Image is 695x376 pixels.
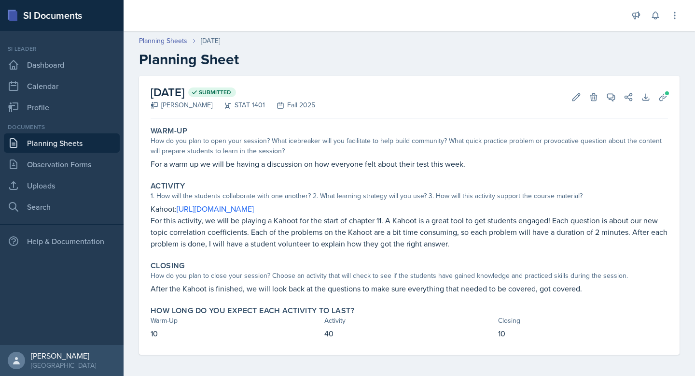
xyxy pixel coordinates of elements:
div: Help & Documentation [4,231,120,251]
a: Observation Forms [4,155,120,174]
a: Uploads [4,176,120,195]
label: Warm-Up [151,126,188,136]
div: Si leader [4,44,120,53]
p: 40 [324,328,494,339]
div: How do you plan to open your session? What icebreaker will you facilitate to help build community... [151,136,668,156]
div: [PERSON_NAME] [31,351,96,361]
a: Search [4,197,120,217]
div: 1. How will the students collaborate with one another? 2. What learning strategy will you use? 3.... [151,191,668,201]
div: Warm-Up [151,316,320,326]
span: Submitted [199,88,231,96]
h2: Planning Sheet [139,51,680,68]
h2: [DATE] [151,84,315,101]
a: Planning Sheets [4,133,120,153]
p: 10 [498,328,668,339]
div: Fall 2025 [265,100,315,110]
a: [URL][DOMAIN_NAME] [177,203,254,214]
p: Kahoot: [151,203,668,215]
p: 10 [151,328,320,339]
a: Dashboard [4,55,120,74]
div: How do you plan to close your session? Choose an activity that will check to see if the students ... [151,271,668,281]
p: After the Kahoot is finished, we will look back at the questions to make sure everything that nee... [151,283,668,294]
div: Closing [498,316,668,326]
a: Planning Sheets [139,36,187,46]
p: For this activity, we will be playing a Kahoot for the start of chapter 11. A Kahoot is a great t... [151,215,668,249]
a: Profile [4,98,120,117]
a: Calendar [4,76,120,96]
label: Activity [151,181,185,191]
div: STAT 1401 [212,100,265,110]
div: [GEOGRAPHIC_DATA] [31,361,96,370]
label: How long do you expect each activity to last? [151,306,354,316]
div: [DATE] [201,36,220,46]
div: Documents [4,123,120,131]
p: For a warm up we will be having a discussion on how everyone felt about their test this week. [151,158,668,170]
div: Activity [324,316,494,326]
label: Closing [151,261,185,271]
div: [PERSON_NAME] [151,100,212,110]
